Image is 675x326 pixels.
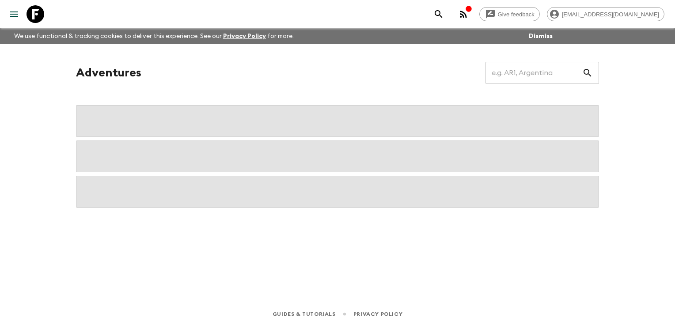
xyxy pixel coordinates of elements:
[557,11,664,18] span: [EMAIL_ADDRESS][DOMAIN_NAME]
[76,64,141,82] h1: Adventures
[273,309,336,319] a: Guides & Tutorials
[430,5,447,23] button: search adventures
[547,7,664,21] div: [EMAIL_ADDRESS][DOMAIN_NAME]
[223,33,266,39] a: Privacy Policy
[11,28,297,44] p: We use functional & tracking cookies to deliver this experience. See our for more.
[493,11,539,18] span: Give feedback
[479,7,540,21] a: Give feedback
[485,61,582,85] input: e.g. AR1, Argentina
[5,5,23,23] button: menu
[353,309,402,319] a: Privacy Policy
[527,30,555,42] button: Dismiss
